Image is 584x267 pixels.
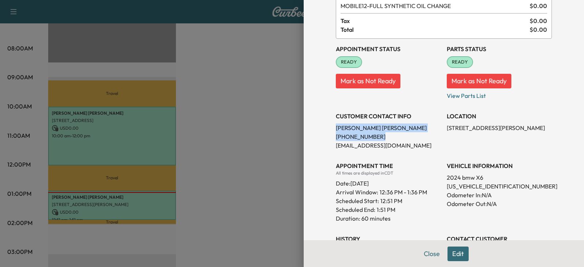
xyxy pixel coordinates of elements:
p: Duration: 60 minutes [336,214,441,223]
p: Scheduled End: [336,205,375,214]
p: Odometer In: N/A [447,191,552,199]
span: $ 0.00 [530,25,547,34]
p: 12:51 PM [380,197,402,205]
p: [PHONE_NUMBER] [336,132,441,141]
h3: History [336,234,441,243]
p: Odometer Out: N/A [447,199,552,208]
h3: Appointment Status [336,45,441,53]
h3: VEHICLE INFORMATION [447,161,552,170]
span: READY [447,58,472,66]
h3: Parts Status [447,45,552,53]
button: Edit [447,247,469,261]
h3: CONTACT CUSTOMER [447,234,552,243]
p: View Parts List [447,88,552,100]
div: All times are displayed in CDT [336,170,441,176]
p: 1:51 PM [377,205,395,214]
span: Total [341,25,530,34]
div: Date: [DATE] [336,176,441,188]
p: Scheduled Start: [336,197,379,205]
span: $ 0.00 [530,1,547,10]
p: [EMAIL_ADDRESS][DOMAIN_NAME] [336,141,441,150]
h3: APPOINTMENT TIME [336,161,441,170]
span: $ 0.00 [530,16,547,25]
p: Arrival Window: [336,188,441,197]
p: 2024 bmw X6 [447,173,552,182]
button: Mark as Not Ready [447,74,511,88]
p: [US_VEHICLE_IDENTIFICATION_NUMBER] [447,182,552,191]
button: Mark as Not Ready [336,74,400,88]
span: Tax [341,16,530,25]
h3: LOCATION [447,112,552,121]
h3: CUSTOMER CONTACT INFO [336,112,441,121]
span: 12:36 PM - 1:36 PM [380,188,427,197]
span: READY [337,58,361,66]
button: Close [419,247,445,261]
p: [STREET_ADDRESS][PERSON_NAME] [447,123,552,132]
span: FULL SYNTHETIC OIL CHANGE [341,1,527,10]
p: [PERSON_NAME] [PERSON_NAME] [336,123,441,132]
